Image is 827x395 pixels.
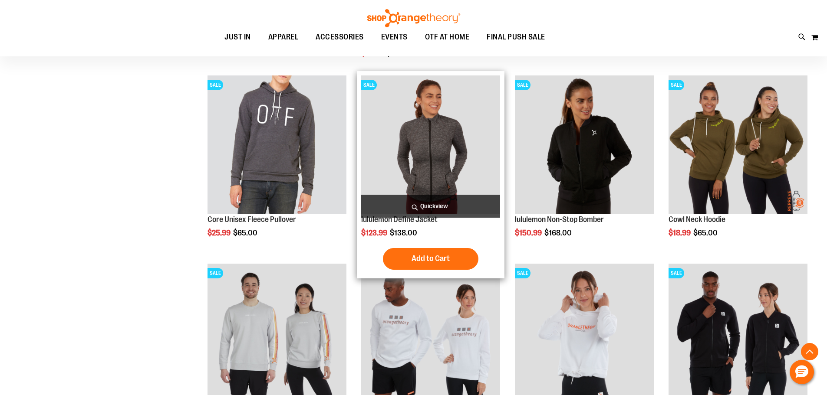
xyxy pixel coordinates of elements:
[390,229,418,237] span: $138.00
[361,75,500,215] a: product image for 1529891SALE
[544,229,573,237] span: $168.00
[669,75,807,215] a: Product image for Cowl Neck HoodieSALE
[487,27,545,47] span: FINAL PUSH SALE
[669,75,807,214] img: Product image for Cowl Neck Hoodie
[316,27,364,47] span: ACCESSORIES
[425,27,470,47] span: OTF AT HOME
[208,268,223,278] span: SALE
[208,229,232,237] span: $25.99
[216,27,260,47] a: JUST IN
[381,27,408,47] span: EVENTS
[693,229,719,237] span: $65.00
[208,80,223,90] span: SALE
[515,268,530,278] span: SALE
[669,215,725,224] a: Cowl Neck Hoodie
[412,254,450,263] span: Add to Cart
[361,215,438,224] a: lululemon Define Jacket
[515,215,604,224] a: lululemon Non-Stop Bomber
[366,9,461,27] img: Shop Orangetheory
[478,27,554,47] a: FINAL PUSH SALE
[669,229,692,237] span: $18.99
[268,27,299,47] span: APPAREL
[357,71,504,278] div: product
[383,248,478,270] button: Add to Cart
[208,75,346,215] a: Product image for Core Unisex Fleece PulloverSALE
[203,71,351,259] div: product
[515,75,654,215] a: Product image for lululemon Non-Stop BomberSALE
[361,80,377,90] span: SALE
[208,215,296,224] a: Core Unisex Fleece Pullover
[515,229,543,237] span: $150.99
[801,343,818,360] button: Back To Top
[224,27,251,47] span: JUST IN
[416,27,478,47] a: OTF AT HOME
[361,229,389,237] span: $123.99
[790,360,814,384] button: Hello, have a question? Let’s chat.
[208,75,346,214] img: Product image for Core Unisex Fleece Pullover
[307,27,372,47] a: ACCESSORIES
[361,195,500,218] a: Quickview
[669,268,684,278] span: SALE
[669,80,684,90] span: SALE
[233,229,259,237] span: $65.00
[515,75,654,214] img: Product image for lululemon Non-Stop Bomber
[515,80,530,90] span: SALE
[260,27,307,47] a: APPAREL
[361,75,500,214] img: product image for 1529891
[664,71,812,259] div: product
[372,27,416,47] a: EVENTS
[511,71,658,259] div: product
